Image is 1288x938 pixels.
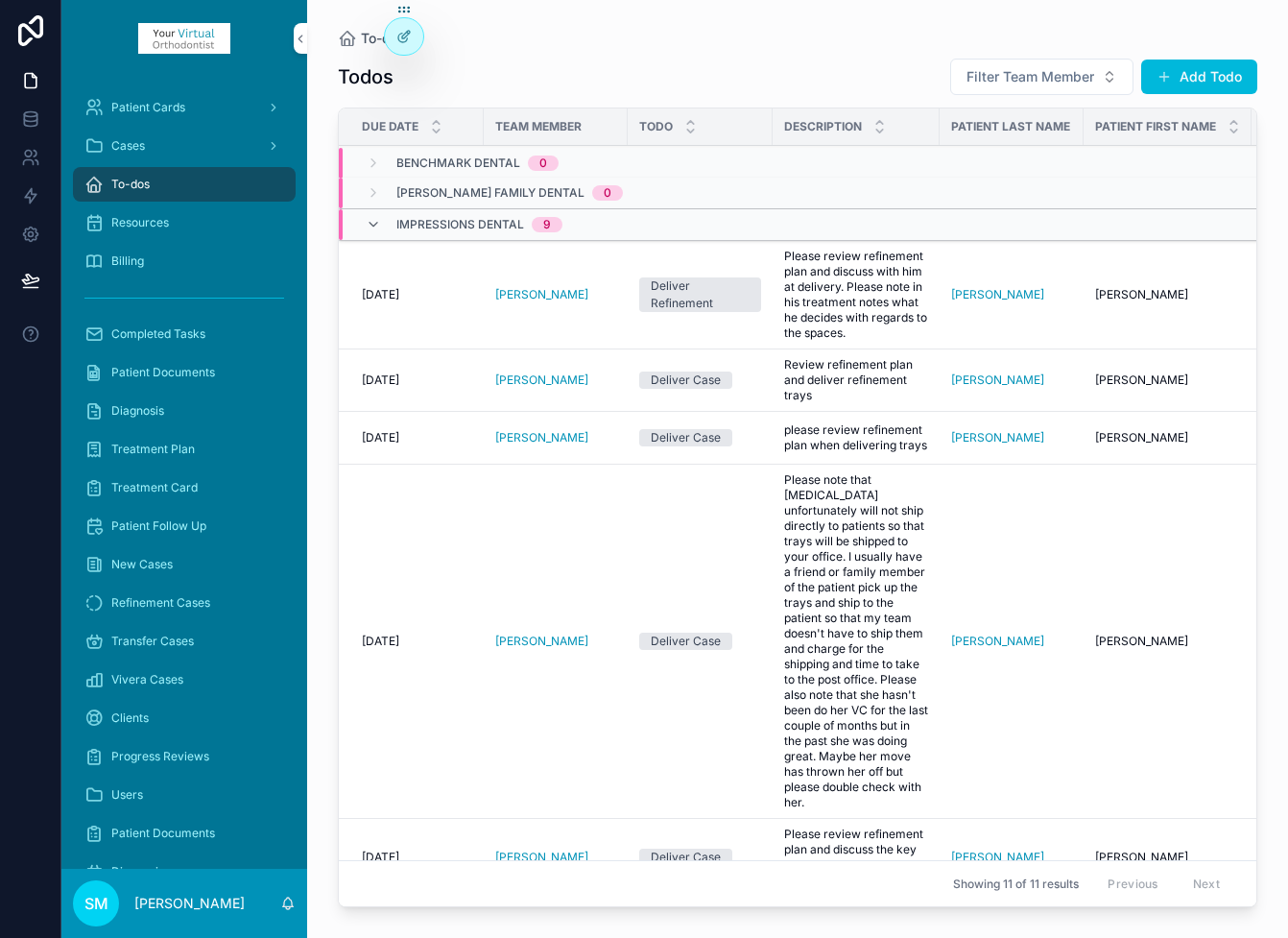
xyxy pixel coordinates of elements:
span: Patient Documents [111,365,215,380]
span: To-dos [111,177,150,192]
div: Deliver Case [651,849,721,866]
a: Users [73,778,296,812]
a: New Cases [73,547,296,582]
a: [PERSON_NAME] [495,634,617,649]
div: 9 [543,217,551,232]
a: [PERSON_NAME] [951,634,1072,649]
span: Completed Tasks [111,326,205,342]
button: Add Todo [1141,60,1257,94]
a: [DATE] [362,287,472,302]
a: [PERSON_NAME] [495,850,617,865]
span: Refinement Cases [111,595,210,611]
span: Diagnosis [111,864,164,879]
a: [PERSON_NAME] [1095,430,1240,445]
a: [PERSON_NAME] [495,373,617,388]
a: [PERSON_NAME] [951,850,1044,865]
h1: Todos [338,63,394,90]
p: [PERSON_NAME] [134,894,245,913]
a: Deliver Case [639,429,761,446]
span: Showing 11 of 11 results [953,877,1079,892]
a: [PERSON_NAME] [1095,634,1240,649]
a: [PERSON_NAME] [951,287,1072,302]
span: [DATE] [362,850,399,865]
a: [PERSON_NAME] [951,634,1044,649]
a: Patient Follow Up [73,509,296,543]
a: Vivera Cases [73,662,296,697]
span: Treatment Plan [111,442,195,457]
a: [DATE] [362,373,472,388]
span: Users [111,787,143,803]
span: [PERSON_NAME] [1095,373,1188,388]
span: please review refinement plan when delivering trays [784,422,928,453]
a: Patient Cards [73,90,296,125]
a: Treatment Card [73,470,296,505]
a: Resources [73,205,296,240]
a: Cases [73,129,296,163]
a: Billing [73,244,296,278]
span: Vivera Cases [111,672,183,687]
a: [PERSON_NAME] [495,287,588,302]
a: [PERSON_NAME] [951,850,1072,865]
span: Impressions Dental [396,217,524,232]
a: Progress Reviews [73,739,296,774]
span: Patient Follow Up [111,518,206,534]
img: App logo [138,23,230,54]
span: Resources [111,215,169,230]
a: [PERSON_NAME] [951,430,1044,445]
a: [DATE] [362,430,472,445]
a: Completed Tasks [73,317,296,351]
span: New Cases [111,557,173,572]
span: Patient Documents [111,826,215,841]
a: Transfer Cases [73,624,296,659]
a: [PERSON_NAME] [495,287,617,302]
span: Patient Last Name [951,119,1070,134]
span: [PERSON_NAME] [1095,850,1188,865]
span: Please review refinement plan and discuss the key things when delivering her trays [784,827,928,888]
a: [PERSON_NAME] [1095,850,1240,865]
span: [DATE] [362,287,399,302]
span: [DATE] [362,634,399,649]
a: [PERSON_NAME] [951,373,1044,388]
span: [DATE] [362,373,399,388]
a: [PERSON_NAME] [1095,373,1240,388]
span: Treatment Card [111,480,198,495]
div: Deliver Case [651,429,721,446]
span: [PERSON_NAME] [1095,430,1188,445]
span: To-dos [361,29,406,48]
a: Diagnosis [73,394,296,428]
span: [DATE] [362,430,399,445]
span: [PERSON_NAME] [495,850,588,865]
span: Billing [111,253,144,269]
span: Review refinement plan and deliver refinement trays [784,357,928,403]
span: Progress Reviews [111,749,209,764]
a: Deliver Case [639,849,761,866]
a: Patient Documents [73,816,296,851]
span: [PERSON_NAME] [495,430,588,445]
span: Cases [111,138,145,154]
span: Description [784,119,862,134]
a: [PERSON_NAME] [495,373,588,388]
a: [PERSON_NAME] [951,373,1072,388]
span: Please review refinement plan and discuss with him at delivery. Please note in his treatment note... [784,249,928,341]
span: ToDo [639,119,673,134]
a: Deliver Case [639,633,761,650]
div: 0 [539,156,547,171]
a: Deliver Case [639,372,761,389]
a: [PERSON_NAME] [951,287,1044,302]
button: Select Button [950,59,1133,95]
span: [PERSON_NAME] Family Dental [396,185,584,201]
span: [PERSON_NAME] [1095,287,1188,302]
span: Transfer Cases [111,634,194,649]
a: To-dos [338,29,406,48]
a: [PERSON_NAME] [495,634,588,649]
div: Deliver Case [651,372,721,389]
span: Patient First Name [1095,119,1216,134]
span: Patient Cards [111,100,185,115]
a: [DATE] [362,850,472,865]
